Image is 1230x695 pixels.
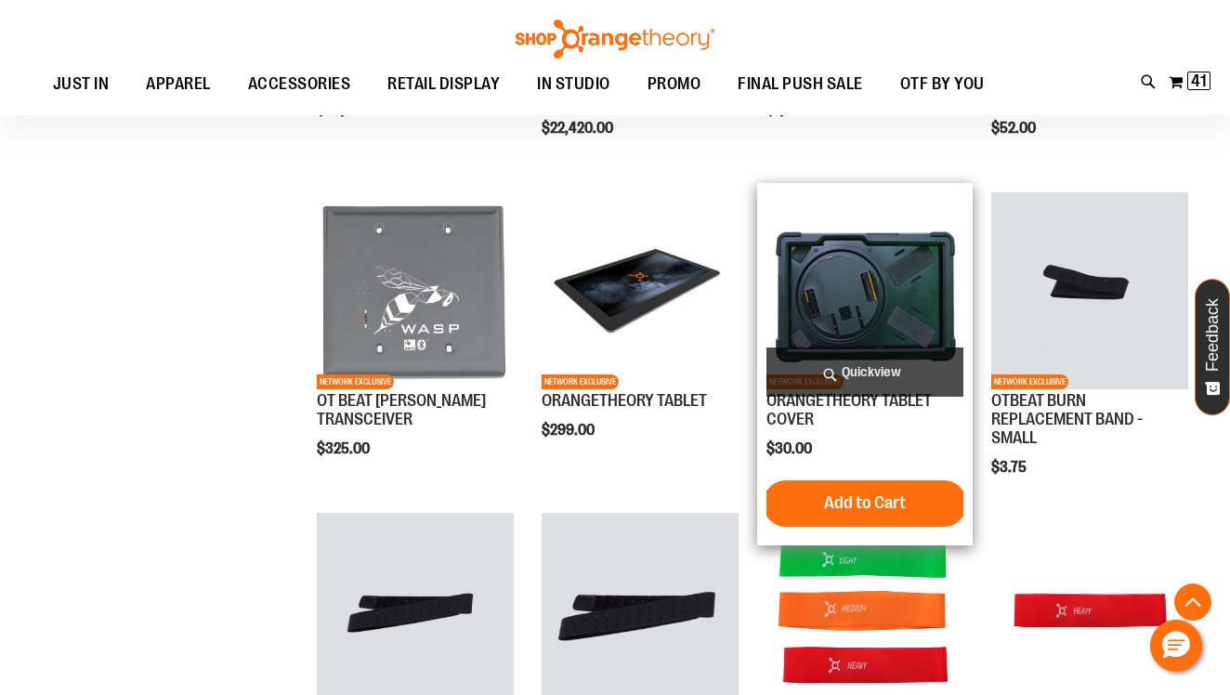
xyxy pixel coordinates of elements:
span: OTF BY YOU [900,63,985,105]
a: Product image for OT BEAT POE TRANSCEIVERNETWORK EXCLUSIVE [317,192,514,392]
span: $3.75 [991,459,1029,476]
img: Shop Orangetheory [513,20,717,59]
span: $22,420.00 [542,120,616,137]
span: $325.00 [317,440,373,457]
a: JUST IN [34,63,128,106]
a: OT BEAT [PERSON_NAME] TRANSCEIVER [317,391,486,428]
img: Product image for ORANGETHEORY TABLET COVER [766,192,963,389]
a: OTF BY YOU [882,63,1003,106]
span: Feedback [1204,298,1222,372]
a: APPAREL [127,63,229,106]
img: Product image for OTBEAT BURN REPLACEMENT BAND - SMALL [991,192,1188,389]
a: Product image for OTBEAT BURN REPLACEMENT BAND - SMALLNETWORK EXCLUSIVE [991,192,1188,392]
span: NETWORK EXCLUSIVE [991,374,1068,389]
span: $30.00 [766,440,815,457]
span: ACCESSORIES [248,63,351,105]
a: OTBEAT BURN REPLACEMENT BAND - SMALL [991,391,1143,447]
a: FINAL PUSH SALE [719,63,882,106]
span: NETWORK EXCLUSIVE [542,374,619,389]
a: PROMO [629,63,720,106]
span: Add to Cart [824,492,906,513]
a: Quickview [766,347,963,397]
span: $52.00 [991,120,1039,137]
div: product [757,183,973,545]
img: Product image for OT BEAT POE TRANSCEIVER [317,192,514,389]
a: ACCESSORIES [229,63,370,106]
a: ORANGETHEORY TABLET COVER [766,391,932,428]
div: product [307,183,523,505]
span: $299.00 [542,422,597,439]
span: IN STUDIO [537,63,610,105]
span: JUST IN [53,63,110,105]
a: ORANGETHEORY TABLET [542,391,707,410]
span: RETAIL DISPLAY [387,63,500,105]
div: product [532,183,748,486]
span: 41 [1191,72,1207,90]
a: Product image for ORANGETHEORY TABLETNETWORK EXCLUSIVE [542,192,739,392]
a: Product image for ORANGETHEORY TABLET COVERNETWORK EXCLUSIVE [766,192,963,392]
a: RETAIL DISPLAY [369,63,518,106]
span: NETWORK EXCLUSIVE [317,374,394,389]
button: Feedback - Show survey [1195,279,1230,415]
button: Add to Cart [763,480,967,527]
button: Hello, have a question? Let’s chat. [1150,620,1202,672]
button: Back To Top [1174,584,1211,621]
span: FINAL PUSH SALE [738,63,863,105]
span: APPAREL [146,63,211,105]
div: product [982,183,1197,523]
span: PROMO [648,63,701,105]
a: IN STUDIO [518,63,629,105]
img: Product image for ORANGETHEORY TABLET [542,192,739,389]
